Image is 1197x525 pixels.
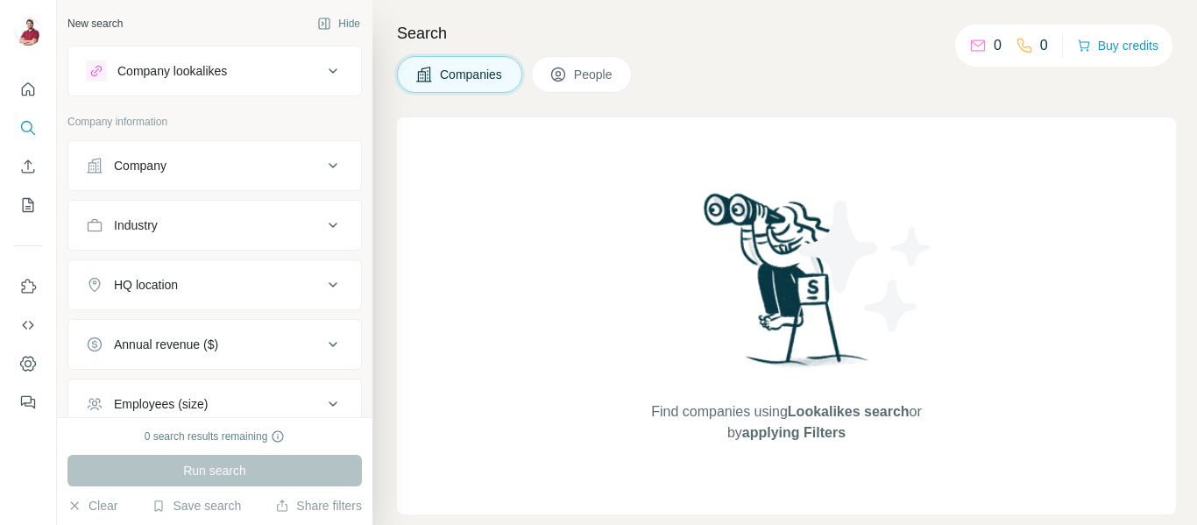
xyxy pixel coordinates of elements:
button: Enrich CSV [14,151,42,182]
button: Feedback [14,387,42,418]
button: Use Surfe on LinkedIn [14,271,42,302]
button: Industry [68,204,361,246]
div: Company lookalikes [117,62,227,80]
p: 0 [994,35,1002,56]
p: 0 [1040,35,1048,56]
span: Find companies using or by [646,401,926,443]
button: Buy credits [1077,33,1158,58]
div: New search [67,16,123,32]
img: Surfe Illustration - Stars [787,188,945,345]
span: applying Filters [742,425,846,440]
button: Quick start [14,74,42,105]
div: 0 search results remaining [145,429,286,444]
button: Company [68,145,361,187]
button: HQ location [68,264,361,306]
button: Save search [152,497,241,514]
span: Lookalikes search [788,404,910,419]
img: Avatar [14,18,42,46]
button: Dashboard [14,348,42,380]
button: Company lookalikes [68,50,361,92]
span: People [574,66,614,83]
button: Use Surfe API [14,309,42,341]
button: Search [14,112,42,144]
div: Employees (size) [114,395,208,413]
span: Companies [440,66,504,83]
button: Employees (size) [68,383,361,425]
button: Share filters [275,497,362,514]
button: My lists [14,189,42,221]
div: HQ location [114,276,178,294]
div: Industry [114,216,158,234]
button: Hide [305,11,372,37]
button: Annual revenue ($) [68,323,361,365]
img: Surfe Illustration - Woman searching with binoculars [696,188,878,384]
p: Company information [67,114,362,130]
div: Company [114,157,166,174]
div: Annual revenue ($) [114,336,218,353]
h4: Search [397,21,1176,46]
button: Clear [67,497,117,514]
